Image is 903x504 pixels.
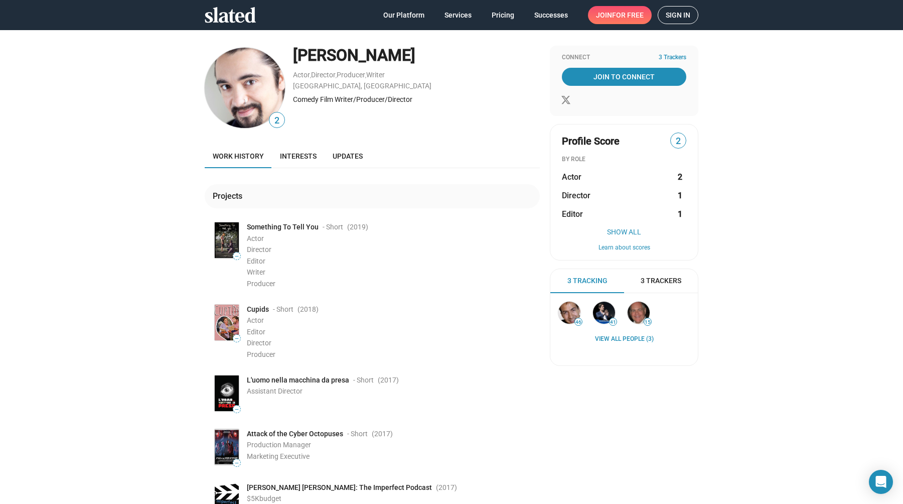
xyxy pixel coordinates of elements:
span: 2 [269,114,284,128]
div: Connect [562,54,686,62]
a: Writer [366,71,385,79]
span: — [233,407,240,412]
img: Poster: L'uomo nella macchina da presa [215,375,239,411]
button: Learn about scores [562,244,686,252]
div: Comedy Film Writer/Producer/Director [293,95,540,104]
a: Services [436,6,480,24]
span: - Short [347,429,368,439]
a: Updates [325,144,371,168]
strong: 1 [678,190,682,201]
span: Production Manager [247,441,311,449]
a: Join To Connect [562,68,686,86]
a: Pricing [484,6,522,24]
a: Sign in [658,6,698,24]
span: Something To Tell You [247,222,319,232]
span: , [310,73,311,78]
span: Pricing [492,6,514,24]
strong: 2 [678,172,682,182]
span: Writer [247,268,265,276]
span: 3 Trackers [641,276,681,286]
a: Director [311,71,336,79]
span: 41 [610,319,617,325]
span: Director [562,190,590,201]
span: Profile Score [562,135,620,148]
span: Our Platform [383,6,424,24]
span: - Short [273,305,293,314]
span: 3 Tracking [567,276,608,286]
div: Projects [213,191,246,201]
span: - Short [353,375,374,385]
img: Poster: Attack of the Cyber Octopuses [215,429,239,465]
div: [PERSON_NAME] [293,45,540,66]
div: BY ROLE [562,156,686,164]
span: (2017 ) [378,375,399,385]
span: for free [612,6,644,24]
a: Producer [337,71,365,79]
span: Actor [247,234,264,242]
a: Work history [205,144,272,168]
span: Director [247,245,271,254]
button: Show All [562,228,686,236]
span: Marketing Executive [247,452,310,460]
span: Updates [333,152,363,160]
span: Producer [247,350,275,358]
span: [PERSON_NAME] [PERSON_NAME]: The Imperfect Podcast [247,483,432,492]
span: (2017 ) [372,429,393,439]
span: Join [596,6,644,24]
span: Interests [280,152,317,160]
span: — [233,460,240,466]
span: (2019 ) [347,222,368,232]
span: (2017 ) [436,483,457,492]
span: $5K [247,494,259,502]
img: Poster: Cupids [215,305,239,340]
a: Our Platform [375,6,432,24]
span: Services [444,6,472,24]
img: Angelo Calarco [205,48,285,128]
span: Editor [562,209,583,219]
span: Actor [562,172,581,182]
span: , [336,73,337,78]
span: (2018 ) [297,305,319,314]
span: , [365,73,366,78]
span: 15 [644,319,651,325]
span: Attack of the Cyber Octopuses [247,429,343,439]
span: budget [259,494,281,502]
span: — [233,254,240,259]
span: L'uomo nella macchina da presa [247,375,349,385]
span: Producer [247,280,275,288]
div: Open Intercom Messenger [869,470,893,494]
a: Interests [272,144,325,168]
span: Assistant Director [247,387,303,395]
a: [GEOGRAPHIC_DATA], [GEOGRAPHIC_DATA] [293,82,431,90]
span: Director [247,339,271,347]
img: Alex Boden [558,302,580,324]
span: 2 [671,135,686,148]
a: View all People (3) [595,335,654,343]
strong: 1 [678,209,682,219]
span: - Short [323,222,343,232]
span: Actor [247,316,264,324]
span: Successes [534,6,568,24]
span: Editor [247,257,265,265]
span: Join To Connect [564,68,684,86]
a: Successes [526,6,576,24]
span: Editor [247,328,265,336]
img: Poster: Something To Tell You [215,222,239,258]
img: Stephan Paternot [593,302,615,324]
span: 3 Trackers [659,54,686,62]
a: Actor [293,71,310,79]
span: — [233,336,240,341]
span: Sign in [666,7,690,24]
span: 46 [575,319,582,325]
span: Work history [213,152,264,160]
a: Joinfor free [588,6,652,24]
img: Pierre Lapointe [628,302,650,324]
span: Cupids [247,305,269,314]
